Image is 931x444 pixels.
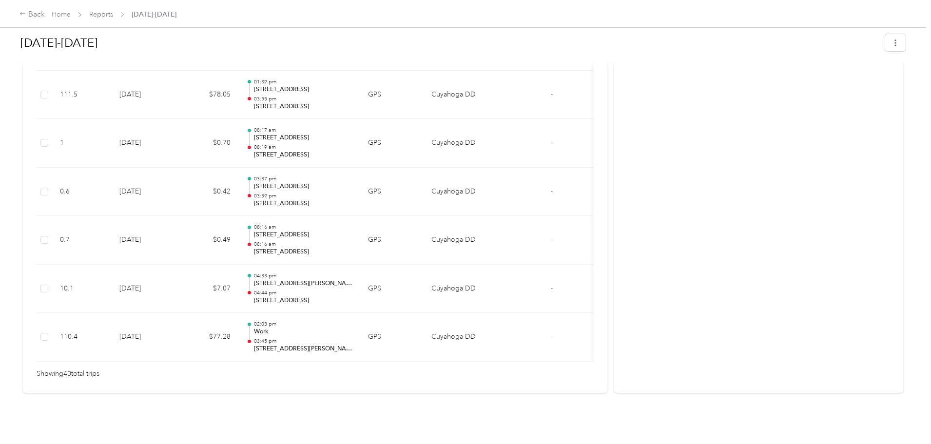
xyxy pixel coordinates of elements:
[52,71,112,119] td: 111.5
[254,296,352,305] p: [STREET_ADDRESS]
[551,187,553,195] span: -
[254,175,352,182] p: 03:37 pm
[112,71,180,119] td: [DATE]
[89,10,113,19] a: Reports
[254,134,352,142] p: [STREET_ADDRESS]
[424,119,497,168] td: Cuyahoga DD
[424,71,497,119] td: Cuyahoga DD
[180,71,238,119] td: $78.05
[551,332,553,341] span: -
[254,151,352,159] p: [STREET_ADDRESS]
[360,265,424,313] td: GPS
[20,31,878,55] h1: May-June 2025
[254,321,352,328] p: 02:03 pm
[360,71,424,119] td: GPS
[254,272,352,279] p: 04:33 pm
[360,216,424,265] td: GPS
[52,265,112,313] td: 10.1
[360,119,424,168] td: GPS
[424,168,497,216] td: Cuyahoga DD
[424,216,497,265] td: Cuyahoga DD
[424,313,497,362] td: Cuyahoga DD
[254,345,352,353] p: [STREET_ADDRESS][PERSON_NAME]
[132,9,176,19] span: [DATE]-[DATE]
[180,119,238,168] td: $0.70
[112,265,180,313] td: [DATE]
[254,193,352,199] p: 03:39 pm
[254,328,352,336] p: Work
[254,85,352,94] p: [STREET_ADDRESS]
[360,313,424,362] td: GPS
[551,235,553,244] span: -
[254,127,352,134] p: 08:17 am
[254,224,352,231] p: 08:16 am
[254,338,352,345] p: 03:45 pm
[180,216,238,265] td: $0.49
[112,216,180,265] td: [DATE]
[112,313,180,362] td: [DATE]
[360,168,424,216] td: GPS
[52,168,112,216] td: 0.6
[254,182,352,191] p: [STREET_ADDRESS]
[551,138,553,147] span: -
[254,231,352,239] p: [STREET_ADDRESS]
[254,241,352,248] p: 08:16 am
[254,290,352,296] p: 04:44 pm
[52,119,112,168] td: 1
[424,265,497,313] td: Cuyahoga DD
[254,279,352,288] p: [STREET_ADDRESS][PERSON_NAME]
[180,265,238,313] td: $7.07
[19,9,45,20] div: Back
[112,168,180,216] td: [DATE]
[254,102,352,111] p: [STREET_ADDRESS]
[551,284,553,292] span: -
[551,90,553,98] span: -
[52,216,112,265] td: 0.7
[112,119,180,168] td: [DATE]
[52,10,71,19] a: Home
[254,96,352,102] p: 03:55 pm
[254,199,352,208] p: [STREET_ADDRESS]
[876,389,931,444] iframe: Everlance-gr Chat Button Frame
[254,78,352,85] p: 01:39 pm
[180,313,238,362] td: $77.28
[254,248,352,256] p: [STREET_ADDRESS]
[254,144,352,151] p: 08:19 am
[37,368,99,379] span: Showing 40 total trips
[180,168,238,216] td: $0.42
[52,313,112,362] td: 110.4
